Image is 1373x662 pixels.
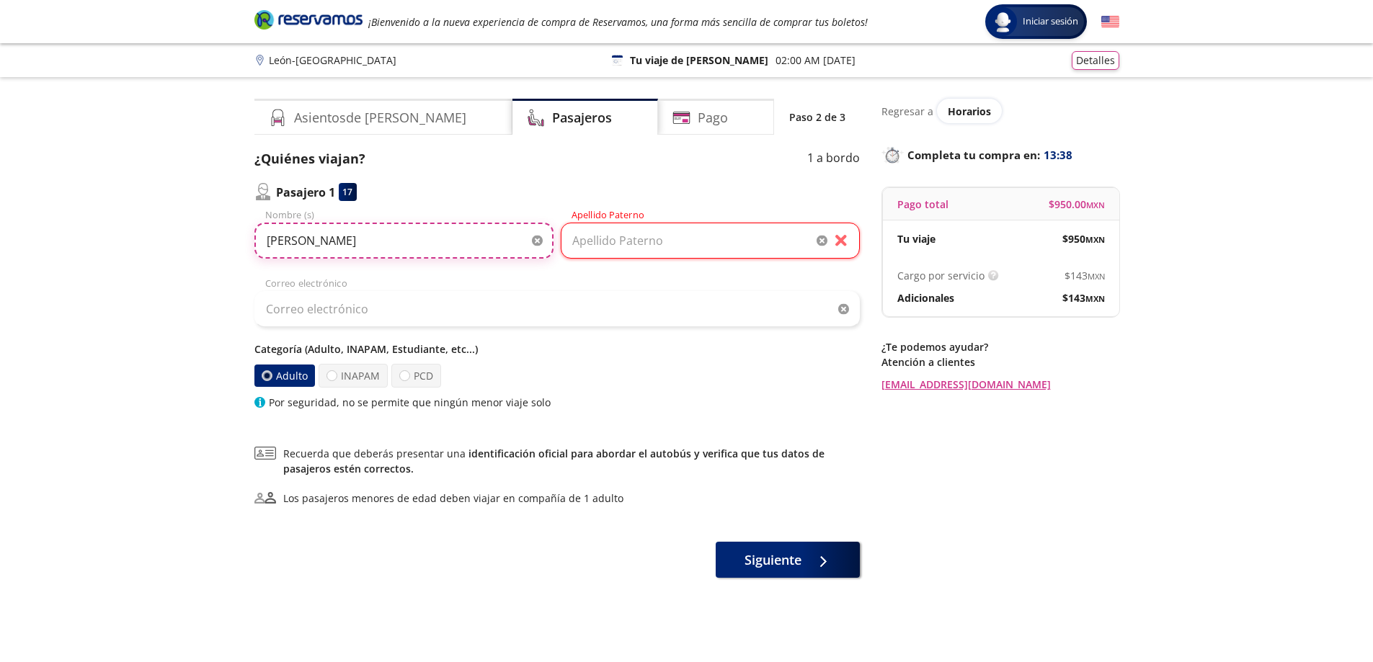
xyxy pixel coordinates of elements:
[254,9,363,30] i: Brand Logo
[881,104,933,119] p: Regresar a
[698,108,728,128] h4: Pago
[897,290,954,305] p: Adicionales
[269,395,551,410] p: Por seguridad, no se permite que ningún menor viaje solo
[1085,293,1105,304] small: MXN
[897,268,985,283] p: Cargo por servicio
[339,183,357,201] div: 17
[283,491,623,506] div: Los pasajeros menores de edad deben viajar en compañía de 1 adulto
[1044,147,1072,164] span: 13:38
[776,53,856,68] p: 02:00 AM [DATE]
[881,377,1119,392] a: [EMAIL_ADDRESS][DOMAIN_NAME]
[1062,290,1105,305] span: $ 143
[561,223,860,259] input: Apellido Paterno
[1088,271,1105,282] small: MXN
[254,341,860,357] p: Categoría (Adulto, INAPAM, Estudiante, etc...)
[269,53,396,68] p: León - [GEOGRAPHIC_DATA]
[254,223,554,259] input: Nombre (s)
[948,104,991,118] span: Horarios
[254,149,365,169] p: ¿Quiénes viajan?
[1101,13,1119,31] button: English
[881,339,1119,354] p: ¿Te podemos ayudar?
[630,53,768,68] p: Tu viaje de [PERSON_NAME]
[368,15,868,29] em: ¡Bienvenido a la nueva experiencia de compra de Reservamos, una forma más sencilla de comprar tus...
[1086,200,1105,210] small: MXN
[881,99,1119,123] div: Regresar a ver horarios
[1085,234,1105,245] small: MXN
[391,364,441,388] label: PCD
[254,9,363,35] a: Brand Logo
[807,149,860,169] p: 1 a bordo
[283,447,825,475] a: identificación oficial para abordar el autobús y verifica que tus datos de pasajeros estén correc...
[254,364,315,387] label: Adulto
[745,550,801,570] span: Siguiente
[881,145,1119,165] p: Completa tu compra en :
[716,542,860,578] button: Siguiente
[897,231,936,246] p: Tu viaje
[552,108,612,128] h4: Pasajeros
[276,184,335,201] p: Pasajero 1
[283,446,860,476] span: Recuerda que deberás presentar una
[254,291,860,327] input: Correo electrónico
[1289,578,1359,648] iframe: Messagebird Livechat Widget
[1062,231,1105,246] span: $ 950
[897,197,948,212] p: Pago total
[294,108,466,128] h4: Asientos de [PERSON_NAME]
[1072,51,1119,70] button: Detalles
[789,109,845,125] p: Paso 2 de 3
[881,354,1119,370] p: Atención a clientes
[1065,268,1105,283] span: $ 143
[1049,197,1105,212] span: $ 950.00
[1017,14,1084,29] span: Iniciar sesión
[319,364,388,388] label: INAPAM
